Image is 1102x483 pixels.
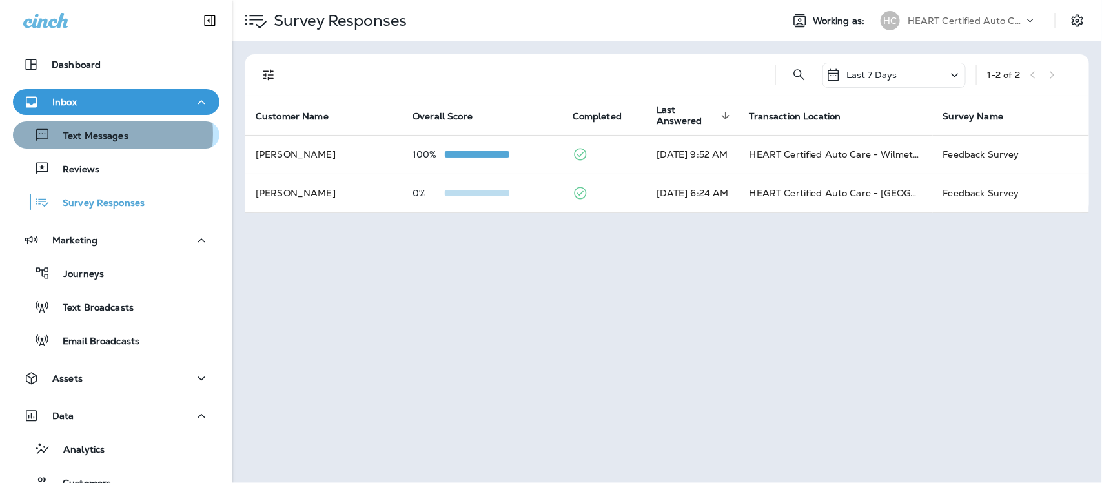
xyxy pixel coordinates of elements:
p: Email Broadcasts [50,336,139,348]
td: [PERSON_NAME] [245,135,402,174]
p: Dashboard [52,59,101,70]
p: Survey Responses [269,11,407,30]
span: Completed [573,110,638,122]
p: Inbox [52,97,77,107]
td: HEART Certified Auto Care - Wilmette [739,135,933,174]
span: Survey Name [943,110,1021,122]
span: Last Answered [657,105,734,127]
p: Marketing [52,235,97,245]
button: Email Broadcasts [13,327,219,354]
button: Collapse Sidebar [192,8,228,34]
td: Feedback Survey [933,174,1089,212]
p: 100% [413,149,445,159]
td: [DATE] 6:24 AM [646,174,739,212]
button: Data [13,403,219,429]
button: Analytics [13,435,219,462]
span: Last Answered [657,105,717,127]
td: Feedback Survey [933,135,1089,174]
p: 0% [413,188,445,198]
p: Text Broadcasts [50,302,134,314]
button: Settings [1066,9,1089,32]
span: Completed [573,111,622,122]
button: Survey Responses [13,189,219,216]
td: HEART Certified Auto Care - [GEOGRAPHIC_DATA] [739,174,933,212]
button: Dashboard [13,52,219,77]
button: Assets [13,365,219,391]
span: Transaction Location [750,110,858,122]
span: Transaction Location [750,111,841,122]
span: Overall Score [413,110,489,122]
div: 1 - 2 of 2 [987,70,1020,80]
span: Survey Name [943,111,1004,122]
button: Search Survey Responses [786,62,812,88]
span: Overall Score [413,111,473,122]
p: Journeys [50,269,104,281]
button: Text Broadcasts [13,293,219,320]
button: Reviews [13,155,219,182]
button: Journeys [13,260,219,287]
p: Survey Responses [50,198,145,210]
p: Reviews [50,164,99,176]
p: Assets [52,373,83,384]
p: Data [52,411,74,421]
button: Filters [256,62,281,88]
td: [DATE] 9:52 AM [646,135,739,174]
button: Inbox [13,89,219,115]
p: HEART Certified Auto Care [908,15,1024,26]
button: Marketing [13,227,219,253]
div: HC [881,11,900,30]
td: [PERSON_NAME] [245,174,402,212]
span: Working as: [813,15,868,26]
p: Last 7 Days [846,70,897,80]
button: Text Messages [13,121,219,149]
span: Customer Name [256,110,345,122]
p: Text Messages [50,130,128,143]
p: Analytics [50,444,105,457]
span: Customer Name [256,111,329,122]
